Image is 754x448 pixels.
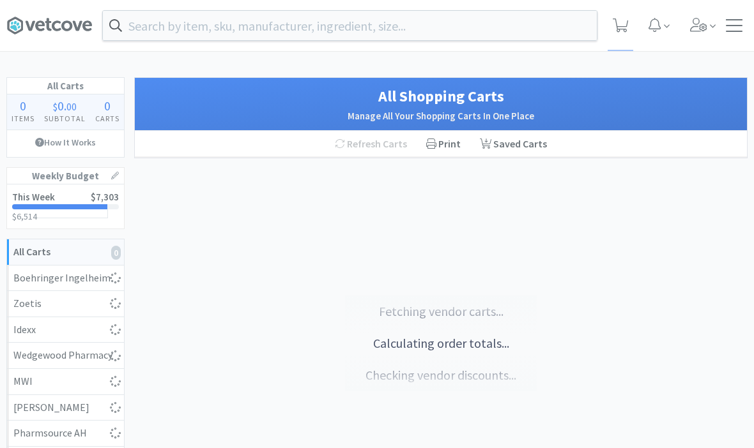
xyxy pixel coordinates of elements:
[90,112,124,124] h4: Carts
[40,100,91,112] div: .
[7,395,124,421] a: [PERSON_NAME]
[7,317,124,343] a: Idexx
[58,98,64,114] span: 0
[13,425,118,442] div: Pharmsource AH
[111,246,121,260] i: 0
[7,78,124,94] h1: All Carts
[13,270,118,287] div: Boehringer Ingelheim
[7,239,124,265] a: All Carts0
[103,11,597,40] input: Search by item, sku, manufacturer, ingredient, size...
[7,343,124,369] a: Wedgewood Pharmacy
[13,347,118,364] div: Wedgewood Pharmacy
[40,112,91,124] h4: Subtotal
[91,191,119,203] span: $7,303
[7,184,124,228] a: This Week$7,303$6,514
[13,373,118,390] div: MWI
[12,211,37,222] span: $6,514
[7,291,124,317] a: Zoetis
[7,369,124,395] a: MWI
[12,192,55,202] h2: This Week
[20,98,26,114] span: 0
[66,100,77,113] span: 00
[470,131,557,158] a: Saved Carts
[13,245,50,258] strong: All Carts
[148,84,734,108] h1: All Shopping Carts
[7,130,124,154] a: How It Works
[148,108,734,124] h2: Manage All Your Shopping Carts In One Place
[7,421,124,447] a: Pharmsource AH
[104,98,111,114] span: 0
[7,168,124,184] h1: Weekly Budget
[13,399,118,416] div: [PERSON_NAME]
[417,131,470,158] div: Print
[325,131,417,158] div: Refresh Carts
[7,265,124,292] a: Boehringer Ingelheim
[13,322,118,338] div: Idexx
[53,100,58,113] span: $
[7,112,40,124] h4: Items
[13,295,118,312] div: Zoetis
